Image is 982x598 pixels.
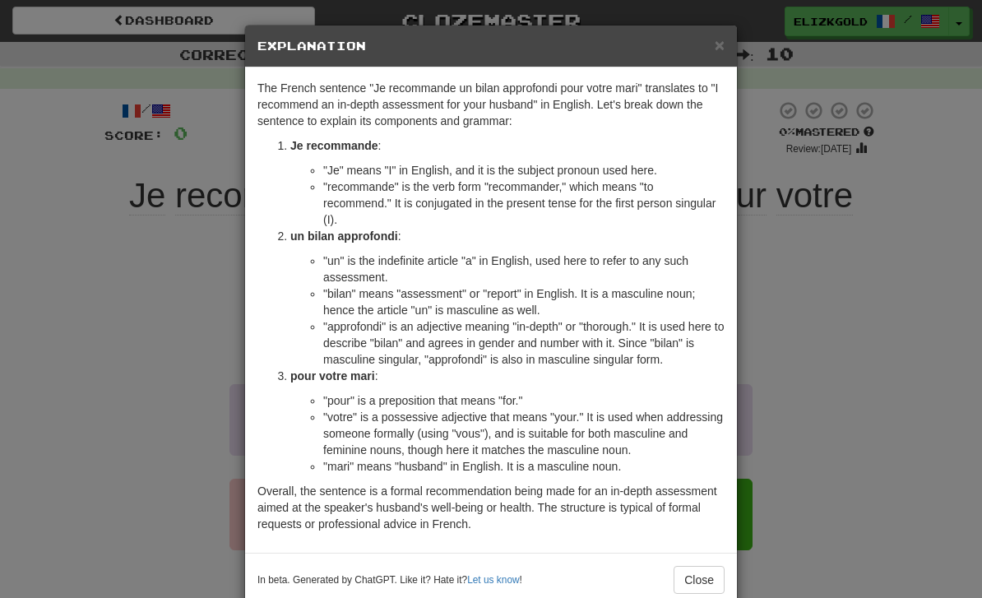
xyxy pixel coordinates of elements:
[715,35,725,54] span: ×
[290,369,375,382] strong: pour votre mari
[323,318,725,368] li: "approfondi" is an adjective meaning "in-depth" or "thorough." It is used here to describe "bilan...
[257,573,522,587] small: In beta. Generated by ChatGPT. Like it? Hate it? !
[323,392,725,409] li: "pour" is a preposition that means "for."
[290,229,398,243] strong: un bilan approfondi
[257,38,725,54] h5: Explanation
[323,178,725,228] li: "recommande" is the verb form "recommander," which means "to recommend." It is conjugated in the ...
[674,566,725,594] button: Close
[715,36,725,53] button: Close
[257,483,725,532] p: Overall, the sentence is a formal recommendation being made for an in-depth assessment aimed at t...
[467,574,519,586] a: Let us know
[323,409,725,458] li: "votre" is a possessive adjective that means "your." It is used when addressing someone formally ...
[257,80,725,129] p: The French sentence "Je recommande un bilan approfondi pour votre mari" translates to "I recommen...
[323,285,725,318] li: "bilan" means "assessment" or "report" in English. It is a masculine noun; hence the article "un"...
[323,458,725,475] li: "mari" means "husband" in English. It is a masculine noun.
[323,162,725,178] li: "Je" means "I" in English, and it is the subject pronoun used here.
[323,253,725,285] li: "un" is the indefinite article "a" in English, used here to refer to any such assessment.
[290,368,725,384] p: :
[290,139,378,152] strong: Je recommande
[290,137,725,154] p: :
[290,228,725,244] p: :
